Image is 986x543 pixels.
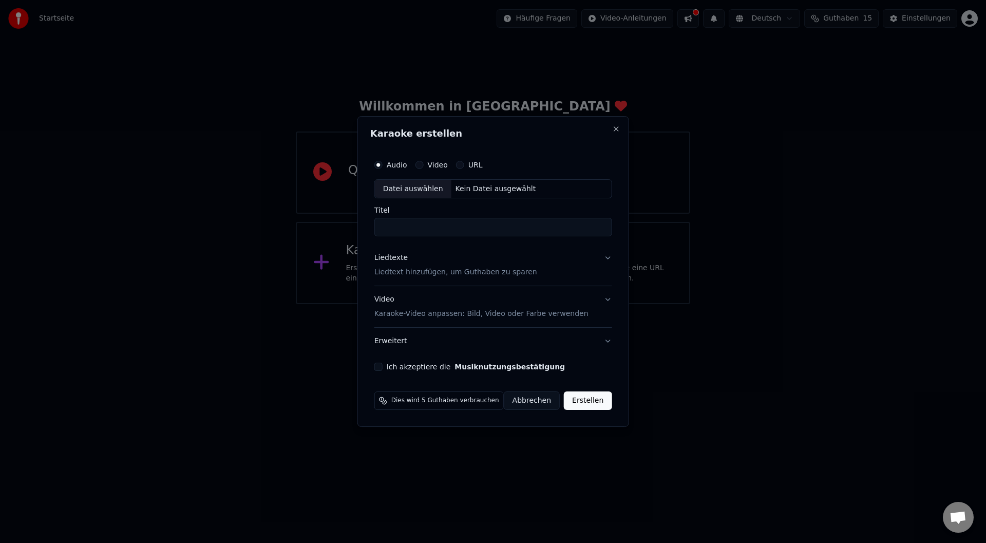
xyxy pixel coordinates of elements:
[374,253,408,264] div: Liedtexte
[427,161,447,168] label: Video
[564,391,612,410] button: Erstellen
[374,309,589,319] p: Karaoke-Video anpassen: Bild, Video oder Farbe verwenden
[387,161,407,168] label: Audio
[374,328,612,354] button: Erweitert
[374,295,589,320] div: Video
[451,184,540,194] div: Kein Datei ausgewählt
[391,397,499,405] span: Dies wird 5 Guthaben verbrauchen
[387,363,565,370] label: Ich akzeptiere die
[374,245,612,286] button: LiedtexteLiedtext hinzufügen, um Guthaben zu sparen
[468,161,483,168] label: URL
[374,207,612,214] label: Titel
[375,180,451,198] div: Datei auswählen
[504,391,560,410] button: Abbrechen
[454,363,565,370] button: Ich akzeptiere die
[370,129,616,138] h2: Karaoke erstellen
[374,287,612,328] button: VideoKaraoke-Video anpassen: Bild, Video oder Farbe verwenden
[374,268,537,278] p: Liedtext hinzufügen, um Guthaben zu sparen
